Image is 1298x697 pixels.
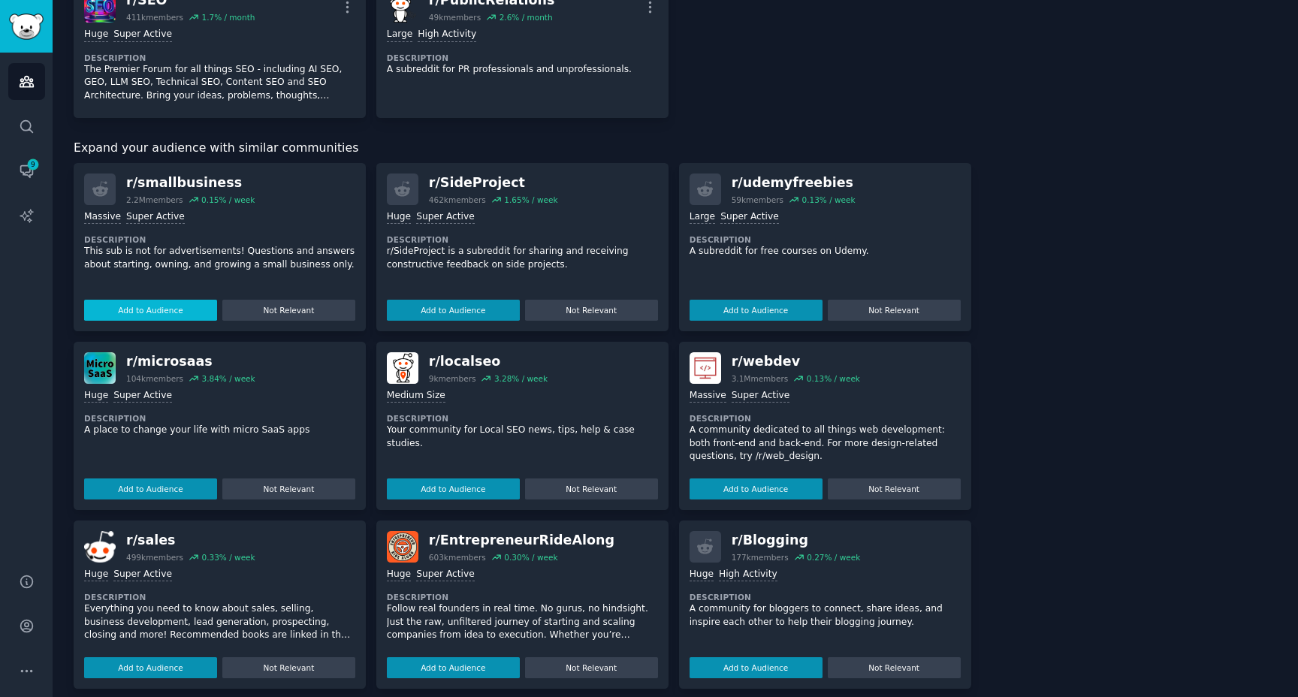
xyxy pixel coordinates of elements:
img: microsaas [84,352,116,384]
p: A community for bloggers to connect, share ideas, and inspire each other to help their blogging j... [690,602,961,629]
p: The Premier Forum for all things SEO - including AI SEO, GEO, LLM SEO, Technical SEO, Content SEO... [84,63,355,103]
div: Huge [387,210,411,225]
div: High Activity [418,28,476,42]
div: Huge [387,568,411,582]
div: 3.28 % / week [494,373,548,384]
div: 0.13 % / week [807,373,860,384]
div: Super Active [113,389,172,403]
div: 3.84 % / week [201,373,255,384]
button: Add to Audience [387,300,520,321]
p: A place to change your life with micro SaaS apps [84,424,355,437]
dt: Description [387,234,658,245]
div: Medium Size [387,389,445,403]
div: r/ SideProject [429,173,558,192]
div: 462k members [429,195,486,205]
div: Huge [84,28,108,42]
div: Super Active [416,568,475,582]
div: Massive [690,389,726,403]
div: Huge [690,568,714,582]
div: Huge [84,389,108,403]
img: localseo [387,352,418,384]
img: EntrepreneurRideAlong [387,531,418,563]
dt: Description [690,413,961,424]
button: Not Relevant [222,478,355,499]
span: 9 [26,159,40,170]
div: 104k members [126,373,183,384]
div: r/ sales [126,531,255,550]
button: Not Relevant [828,657,961,678]
div: r/ udemyfreebies [732,173,856,192]
button: Not Relevant [525,478,658,499]
div: 1.65 % / week [504,195,557,205]
p: Everything you need to know about sales, selling, business development, lead generation, prospect... [84,602,355,642]
dt: Description [690,234,961,245]
div: 0.33 % / week [201,552,255,563]
button: Not Relevant [525,657,658,678]
div: Super Active [126,210,185,225]
dt: Description [387,592,658,602]
div: Super Active [720,210,779,225]
div: 0.13 % / week [801,195,855,205]
dt: Description [387,413,658,424]
div: r/ Blogging [732,531,861,550]
div: Super Active [113,28,172,42]
div: Large [387,28,412,42]
p: This sub is not for advertisements! Questions and answers about starting, owning, and growing a s... [84,245,355,271]
dt: Description [84,53,355,63]
div: 0.30 % / week [504,552,557,563]
div: 411k members [126,12,183,23]
div: 59k members [732,195,783,205]
button: Add to Audience [690,300,823,321]
button: Add to Audience [387,478,520,499]
div: r/ microsaas [126,352,255,371]
img: GummySearch logo [9,14,44,40]
button: Not Relevant [828,478,961,499]
div: 1.7 % / month [201,12,255,23]
div: r/ EntrepreneurRideAlong [429,531,614,550]
button: Add to Audience [84,300,217,321]
div: 2.6 % / month [500,12,553,23]
div: 3.1M members [732,373,789,384]
div: 603k members [429,552,486,563]
dt: Description [84,413,355,424]
div: r/ localseo [429,352,548,371]
p: A subreddit for PR professionals and unprofessionals. [387,63,658,77]
button: Add to Audience [84,657,217,678]
dt: Description [690,592,961,602]
button: Add to Audience [84,478,217,499]
button: Add to Audience [690,657,823,678]
div: 49k members [429,12,481,23]
div: 0.15 % / week [201,195,255,205]
button: Not Relevant [525,300,658,321]
button: Add to Audience [690,478,823,499]
span: Expand your audience with similar communities [74,139,358,158]
button: Not Relevant [828,300,961,321]
div: 0.27 % / week [807,552,860,563]
div: r/ smallbusiness [126,173,255,192]
img: sales [84,531,116,563]
div: Huge [84,568,108,582]
img: webdev [690,352,721,384]
button: Not Relevant [222,300,355,321]
div: 177k members [732,552,789,563]
div: Large [690,210,715,225]
div: High Activity [719,568,777,582]
div: r/ webdev [732,352,860,371]
p: A community dedicated to all things web development: both front-end and back-end. For more design... [690,424,961,463]
button: Not Relevant [222,657,355,678]
p: A subreddit for free courses on Udemy. [690,245,961,258]
p: Your community for Local SEO news, tips, help & case studies. [387,424,658,450]
div: Super Active [732,389,790,403]
dt: Description [84,234,355,245]
button: Add to Audience [387,657,520,678]
div: 499k members [126,552,183,563]
div: 9k members [429,373,476,384]
p: r/SideProject is a subreddit for sharing and receiving constructive feedback on side projects. [387,245,658,271]
div: 2.2M members [126,195,183,205]
a: 9 [8,152,45,189]
dt: Description [84,592,355,602]
div: Super Active [416,210,475,225]
div: Super Active [113,568,172,582]
dt: Description [387,53,658,63]
p: Follow real founders in real time. No gurus, no hindsight. Just the raw, unfiltered journey of st... [387,602,658,642]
